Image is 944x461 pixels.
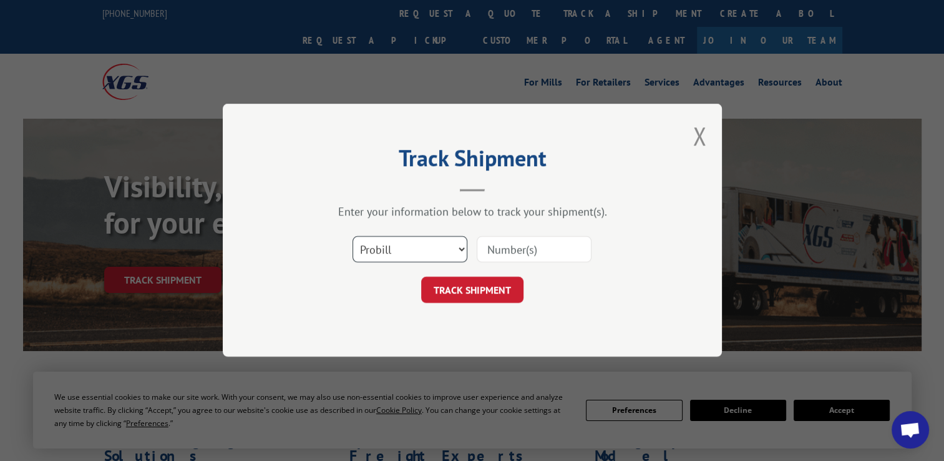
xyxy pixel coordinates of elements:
[421,277,523,304] button: TRACK SHIPMENT
[285,205,659,219] div: Enter your information below to track your shipment(s).
[285,149,659,173] h2: Track Shipment
[477,237,591,263] input: Number(s)
[693,119,706,152] button: Close modal
[892,411,929,449] div: Open chat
